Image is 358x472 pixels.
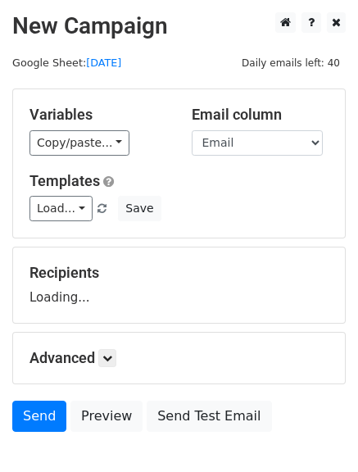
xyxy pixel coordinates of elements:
[29,264,329,306] div: Loading...
[86,57,121,69] a: [DATE]
[70,401,143,432] a: Preview
[29,172,100,189] a: Templates
[147,401,271,432] a: Send Test Email
[192,106,329,124] h5: Email column
[12,12,346,40] h2: New Campaign
[118,196,161,221] button: Save
[236,54,346,72] span: Daily emails left: 40
[12,401,66,432] a: Send
[29,106,167,124] h5: Variables
[29,349,329,367] h5: Advanced
[29,196,93,221] a: Load...
[12,57,121,69] small: Google Sheet:
[236,57,346,69] a: Daily emails left: 40
[29,264,329,282] h5: Recipients
[29,130,129,156] a: Copy/paste...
